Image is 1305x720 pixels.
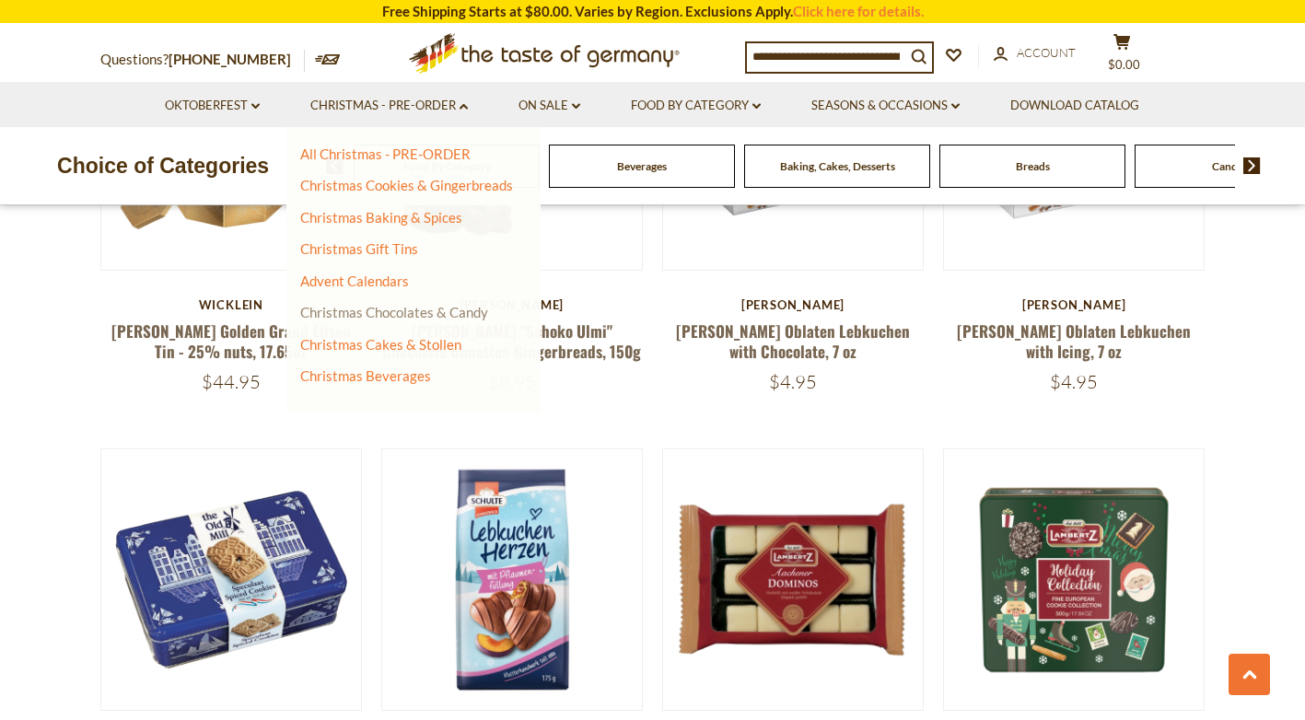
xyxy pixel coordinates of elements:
[1010,96,1139,116] a: Download Catalog
[1243,157,1261,174] img: next arrow
[957,319,1191,362] a: [PERSON_NAME] Oblaten Lebkuchen with Icing, 7 oz
[300,367,431,384] a: Christmas Beverages
[1016,159,1050,173] a: Breads
[519,96,580,116] a: On Sale
[310,96,468,116] a: Christmas - PRE-ORDER
[100,48,305,72] p: Questions?
[1050,370,1098,393] span: $4.95
[100,297,363,312] div: Wicklein
[769,370,817,393] span: $4.95
[1212,159,1243,173] a: Candy
[300,177,513,193] a: Christmas Cookies & Gingerbreads
[300,273,409,289] a: Advent Calendars
[202,370,261,393] span: $44.95
[169,51,291,67] a: [PHONE_NUMBER]
[617,159,667,173] a: Beverages
[111,319,351,362] a: [PERSON_NAME] Golden Grand Elisen Tin - 25% nuts, 17.65oz
[780,159,895,173] a: Baking, Cakes, Desserts
[676,319,910,362] a: [PERSON_NAME] Oblaten Lebkuchen with Chocolate, 7 oz
[631,96,761,116] a: Food By Category
[1017,45,1076,60] span: Account
[811,96,960,116] a: Seasons & Occasions
[1108,57,1140,72] span: $0.00
[300,336,461,353] a: Christmas Cakes & Stollen
[300,145,471,162] a: All Christmas - PRE-ORDER
[1095,33,1150,79] button: $0.00
[300,209,462,226] a: Christmas Baking & Spices
[943,297,1206,312] div: [PERSON_NAME]
[165,96,260,116] a: Oktoberfest
[944,449,1205,710] img: Lambertz "Sweet Christmas" Assorted Seasonal Cookies in Tin - Green, 17.6 oz
[793,3,924,19] a: Click here for details.
[300,240,418,257] a: Christmas Gift Tins
[663,449,924,710] img: Lambertz White Chocolate Dominosteine, 150g
[101,449,362,710] img: The Old Mill Speculaas Spiced Cookies in Deft Blue, 10.6 oz
[662,297,925,312] div: [PERSON_NAME]
[300,304,488,320] a: Christmas Chocolates & Candy
[382,449,643,710] img: Schulte Gingerbread Plum Chocolate Hearts , 175 g.
[994,43,1076,64] a: Account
